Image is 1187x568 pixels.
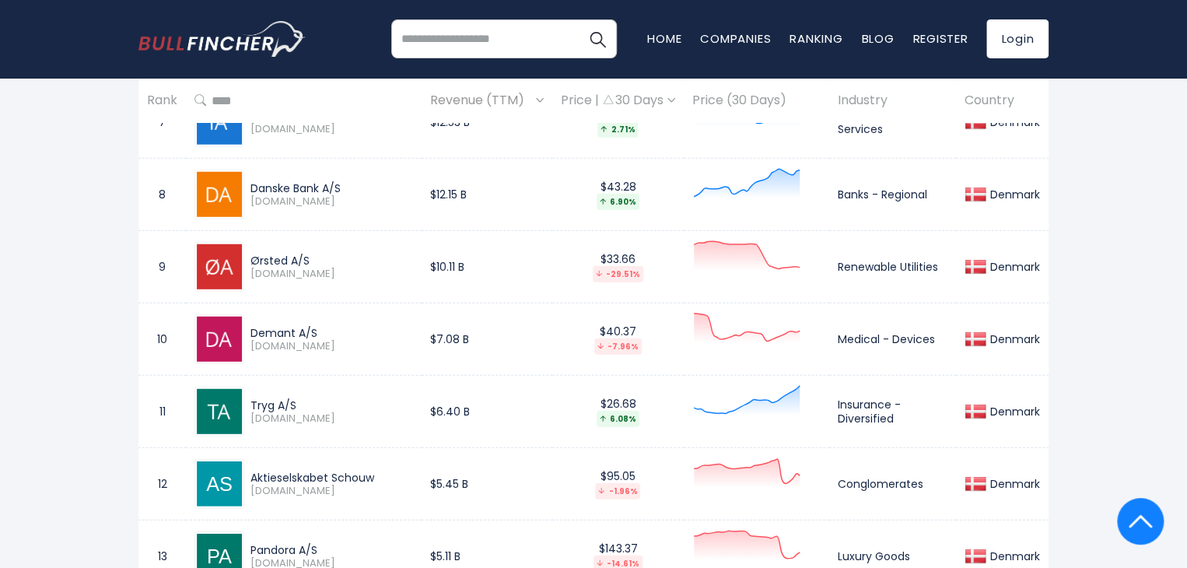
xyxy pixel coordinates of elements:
[250,471,413,485] div: Aktieselskabet Schouw
[250,195,413,209] span: [DOMAIN_NAME]
[250,181,413,195] div: Danske Bank A/S
[986,19,1049,58] a: Login
[250,340,413,353] span: [DOMAIN_NAME]
[422,159,552,231] td: $12.15 B
[430,89,532,113] span: Revenue (TTM)
[250,398,413,412] div: Tryg A/S
[138,231,186,303] td: 9
[986,260,1040,274] div: Denmark
[422,231,552,303] td: $10.11 B
[986,332,1040,346] div: Denmark
[138,159,186,231] td: 8
[422,448,552,521] td: $5.45 B
[829,376,956,448] td: Insurance - Diversified
[138,448,186,521] td: 12
[250,254,413,268] div: Ørsted A/S
[250,543,413,557] div: Pandora A/S
[250,268,413,281] span: [DOMAIN_NAME]
[138,376,186,448] td: 11
[138,78,186,124] th: Rank
[561,180,675,210] div: $43.28
[956,78,1049,124] th: Country
[829,78,956,124] th: Industry
[561,397,675,427] div: $26.68
[829,448,956,521] td: Conglomerates
[561,324,675,355] div: $40.37
[561,252,675,282] div: $33.66
[790,30,842,47] a: Ranking
[912,30,968,47] a: Register
[593,266,643,282] div: -29.51%
[138,21,306,57] a: Go to homepage
[250,326,413,340] div: Demant A/S
[250,123,413,136] span: [DOMAIN_NAME]
[647,30,681,47] a: Home
[829,303,956,376] td: Medical - Devices
[561,93,675,109] div: Price | 30 Days
[684,78,829,124] th: Price (30 Days)
[595,483,640,500] div: -1.96%
[250,485,413,498] span: [DOMAIN_NAME]
[861,30,894,47] a: Blog
[138,303,186,376] td: 10
[138,21,306,57] img: bullfincher logo
[561,469,675,500] div: $95.05
[597,194,639,210] div: 6.90%
[829,231,956,303] td: Renewable Utilities
[578,19,617,58] button: Search
[986,188,1040,202] div: Denmark
[422,303,552,376] td: $7.08 B
[597,121,638,138] div: 2.71%
[594,338,642,355] div: -7.96%
[829,159,956,231] td: Banks - Regional
[422,376,552,448] td: $6.40 B
[986,115,1040,129] div: Denmark
[986,549,1040,563] div: Denmark
[986,405,1040,419] div: Denmark
[250,412,413,426] span: [DOMAIN_NAME]
[986,477,1040,491] div: Denmark
[597,411,639,427] div: 6.08%
[700,30,771,47] a: Companies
